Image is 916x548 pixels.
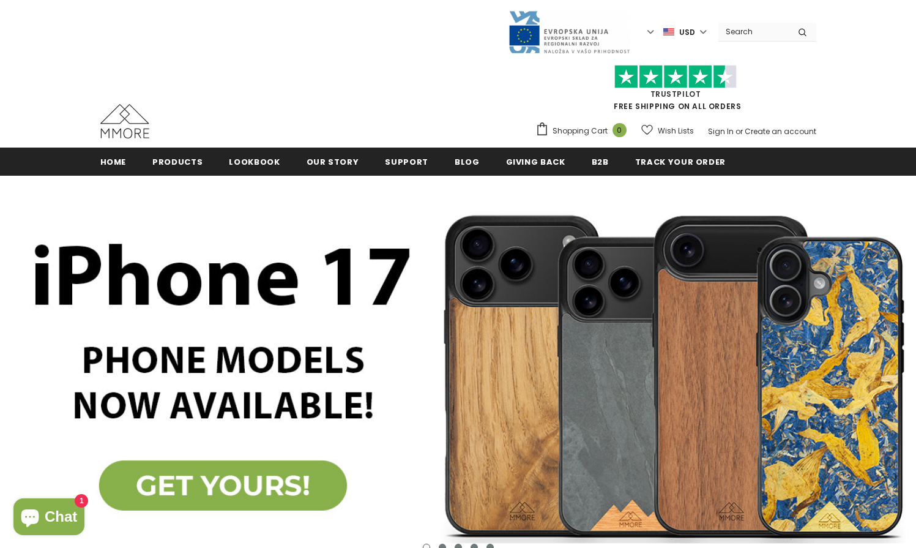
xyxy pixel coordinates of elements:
a: Giving back [506,148,565,175]
a: Create an account [745,126,816,137]
img: Javni Razpis [508,10,630,54]
span: support [385,156,428,168]
span: or [735,126,743,137]
input: Search Site [718,23,789,40]
span: Giving back [506,156,565,168]
a: Our Story [307,148,359,175]
span: Track your order [635,156,726,168]
a: Blog [455,148,480,175]
a: Lookbook [229,148,280,175]
span: Shopping Cart [553,125,608,137]
a: B2B [592,148,609,175]
span: Home [100,156,127,168]
a: Track your order [635,148,726,175]
img: Trust Pilot Stars [614,65,737,89]
span: Wish Lists [658,125,694,137]
a: Products [152,148,203,175]
a: Trustpilot [650,89,701,99]
a: Sign In [708,126,734,137]
a: Wish Lists [641,120,694,141]
a: Javni Razpis [508,26,630,37]
a: support [385,148,428,175]
span: Lookbook [229,156,280,168]
span: B2B [592,156,609,168]
img: MMORE Cases [100,104,149,138]
span: 0 [613,123,627,137]
span: USD [679,26,695,39]
span: FREE SHIPPING ON ALL ORDERS [535,70,816,111]
span: Products [152,156,203,168]
inbox-online-store-chat: Shopify online store chat [10,498,88,538]
a: Home [100,148,127,175]
span: Blog [455,156,480,168]
span: Our Story [307,156,359,168]
img: USD [663,27,674,37]
a: Shopping Cart 0 [535,122,633,140]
